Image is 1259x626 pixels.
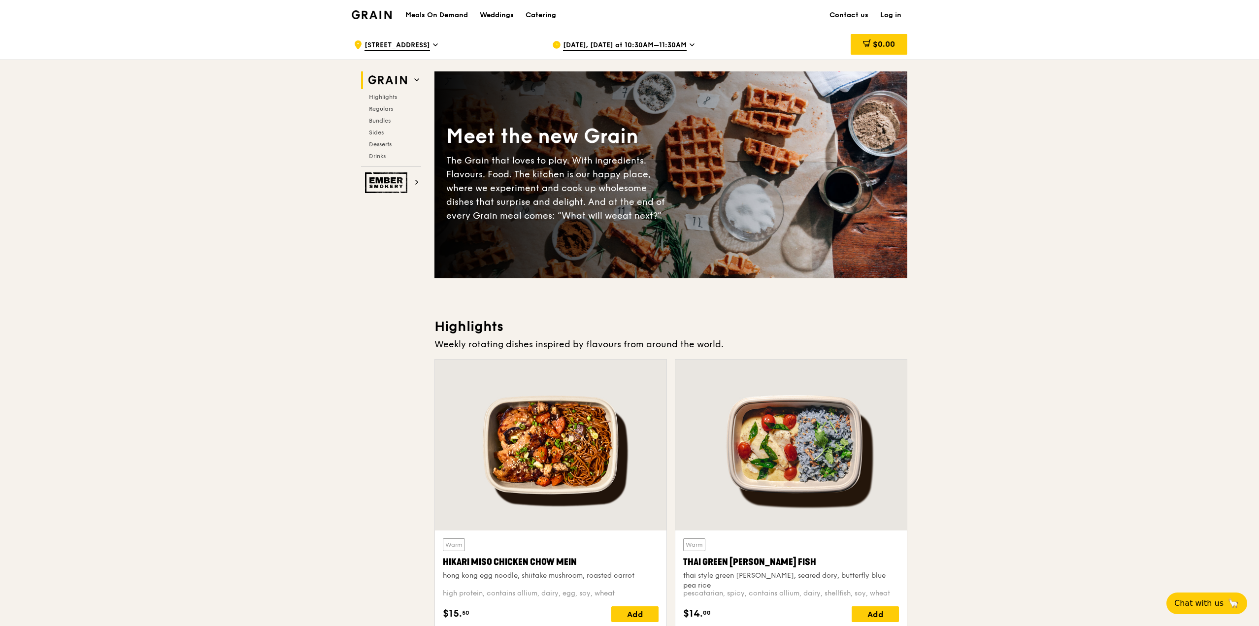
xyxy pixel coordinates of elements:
span: Bundles [369,117,391,124]
div: Meet the new Grain [446,123,671,150]
div: The Grain that loves to play. With ingredients. Flavours. Food. The kitchen is our happy place, w... [446,154,671,223]
span: Desserts [369,141,392,148]
span: Regulars [369,105,393,112]
span: Drinks [369,153,386,160]
div: Warm [683,538,705,551]
span: [STREET_ADDRESS] [364,40,430,51]
img: Ember Smokery web logo [365,172,410,193]
button: Chat with us🦙 [1166,593,1247,614]
div: Weekly rotating dishes inspired by flavours from around the world. [434,337,907,351]
span: Highlights [369,94,397,100]
img: Grain [352,10,392,19]
div: Thai Green [PERSON_NAME] Fish [683,555,899,569]
div: thai style green [PERSON_NAME], seared dory, butterfly blue pea rice [683,571,899,591]
a: Log in [874,0,907,30]
span: 50 [462,609,469,617]
span: $14. [683,606,703,621]
div: pescatarian, spicy, contains allium, dairy, shellfish, soy, wheat [683,589,899,598]
div: high protein, contains allium, dairy, egg, soy, wheat [443,589,659,598]
span: Chat with us [1174,597,1224,609]
div: Add [611,606,659,622]
div: hong kong egg noodle, shiitake mushroom, roasted carrot [443,571,659,581]
span: $15. [443,606,462,621]
span: $0.00 [873,39,895,49]
h1: Meals On Demand [405,10,468,20]
a: Catering [520,0,562,30]
div: Add [852,606,899,622]
span: [DATE], [DATE] at 10:30AM–11:30AM [563,40,687,51]
span: eat next?” [617,210,662,221]
div: Hikari Miso Chicken Chow Mein [443,555,659,569]
span: 🦙 [1227,597,1239,609]
span: 00 [703,609,711,617]
div: Catering [526,0,556,30]
a: Contact us [824,0,874,30]
span: Sides [369,129,384,136]
div: Warm [443,538,465,551]
img: Grain web logo [365,71,410,89]
h3: Highlights [434,318,907,335]
a: Weddings [474,0,520,30]
div: Weddings [480,0,514,30]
